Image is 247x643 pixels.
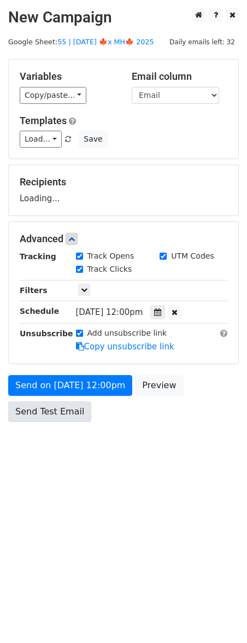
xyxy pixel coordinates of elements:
[20,71,115,83] h5: Variables
[76,342,174,352] a: Copy unsubscribe link
[20,329,73,338] strong: Unsubscribe
[76,307,143,317] span: [DATE] 12:00pm
[20,115,67,126] a: Templates
[57,38,154,46] a: 55 | [DATE] 🍁x MH🍁 2025
[20,176,227,188] h5: Recipients
[166,36,239,48] span: Daily emails left: 32
[166,38,239,46] a: Daily emails left: 32
[20,252,56,261] strong: Tracking
[20,233,227,245] h5: Advanced
[8,8,239,27] h2: New Campaign
[8,375,132,396] a: Send on [DATE] 12:00pm
[135,375,183,396] a: Preview
[20,131,62,148] a: Load...
[132,71,227,83] h5: Email column
[171,250,214,262] label: UTM Codes
[87,250,134,262] label: Track Opens
[20,176,227,204] div: Loading...
[87,264,132,275] label: Track Clicks
[8,38,154,46] small: Google Sheet:
[87,328,167,339] label: Add unsubscribe link
[8,401,91,422] a: Send Test Email
[20,307,59,315] strong: Schedule
[79,131,107,148] button: Save
[192,591,247,643] iframe: Chat Widget
[20,286,48,295] strong: Filters
[20,87,86,104] a: Copy/paste...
